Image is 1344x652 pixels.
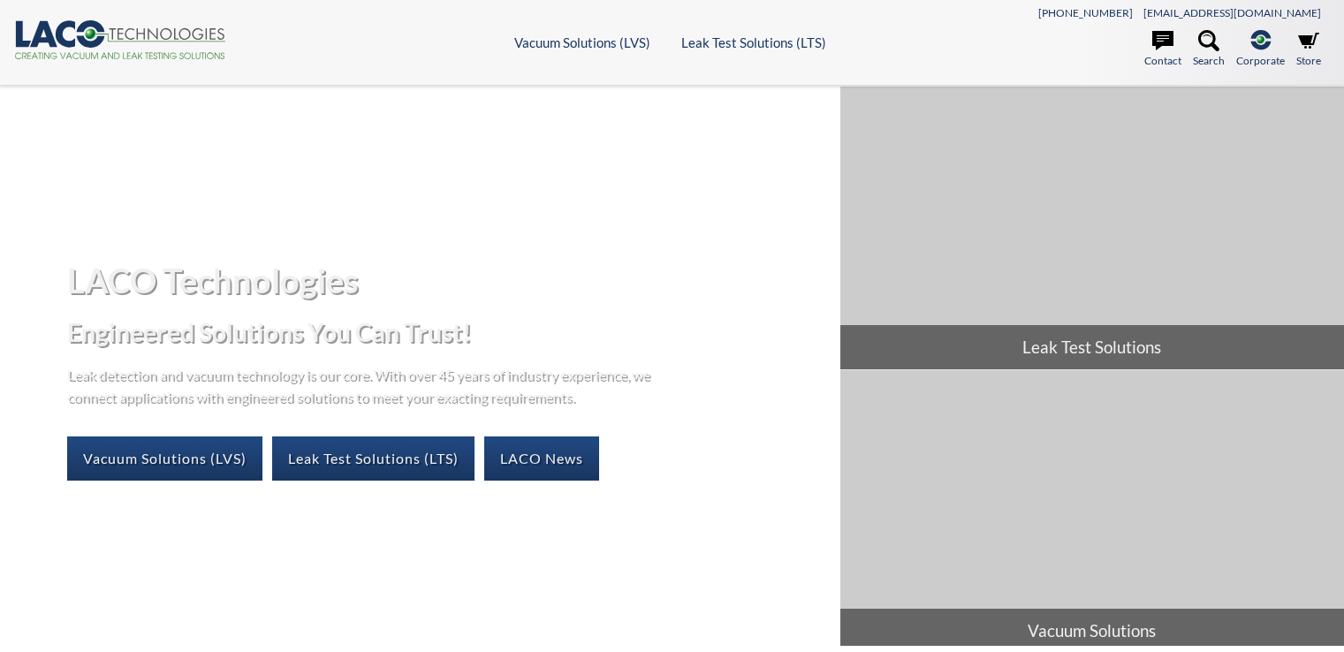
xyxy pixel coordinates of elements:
[840,87,1344,369] a: Leak Test Solutions
[840,325,1344,369] span: Leak Test Solutions
[514,34,650,50] a: Vacuum Solutions (LVS)
[1236,52,1285,69] span: Corporate
[67,436,262,481] a: Vacuum Solutions (LVS)
[1144,30,1181,69] a: Contact
[1038,6,1133,19] a: [PHONE_NUMBER]
[272,436,475,481] a: Leak Test Solutions (LTS)
[1143,6,1321,19] a: [EMAIL_ADDRESS][DOMAIN_NAME]
[1296,30,1321,69] a: Store
[681,34,826,50] a: Leak Test Solutions (LTS)
[67,316,826,349] h2: Engineered Solutions You Can Trust!
[67,259,826,302] h1: LACO Technologies
[1193,30,1225,69] a: Search
[67,363,659,408] p: Leak detection and vacuum technology is our core. With over 45 years of industry experience, we c...
[484,436,599,481] a: LACO News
